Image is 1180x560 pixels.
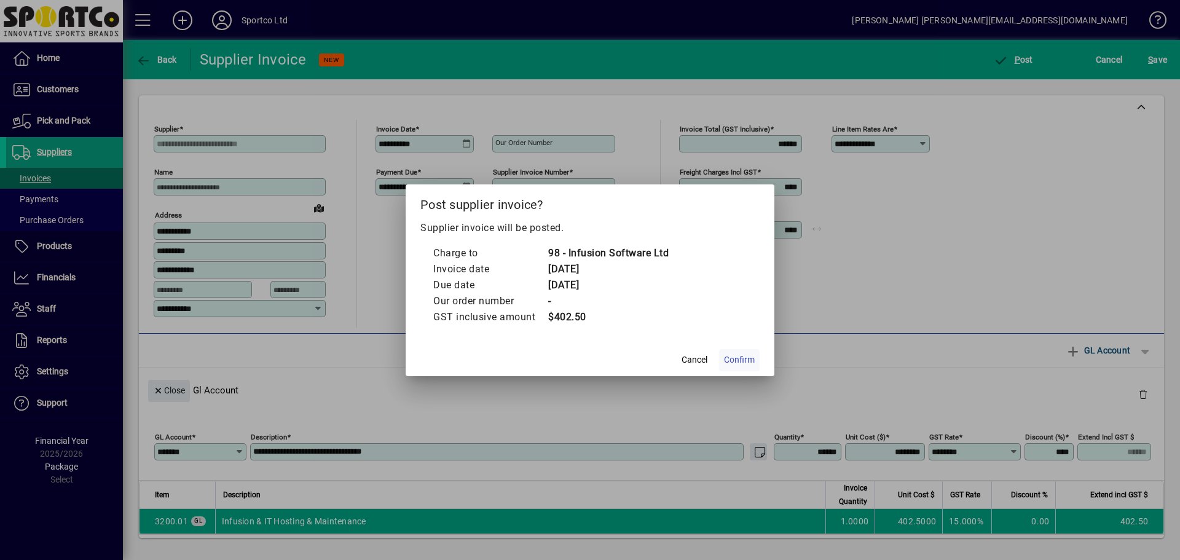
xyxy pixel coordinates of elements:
td: $402.50 [548,309,669,325]
span: Cancel [682,353,707,366]
button: Confirm [719,349,760,371]
h2: Post supplier invoice? [406,184,774,220]
td: Charge to [433,245,548,261]
td: - [548,293,669,309]
td: Invoice date [433,261,548,277]
td: GST inclusive amount [433,309,548,325]
p: Supplier invoice will be posted. [420,221,760,235]
span: Confirm [724,353,755,366]
td: 98 - Infusion Software Ltd [548,245,669,261]
button: Cancel [675,349,714,371]
td: Due date [433,277,548,293]
td: [DATE] [548,277,669,293]
td: Our order number [433,293,548,309]
td: [DATE] [548,261,669,277]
